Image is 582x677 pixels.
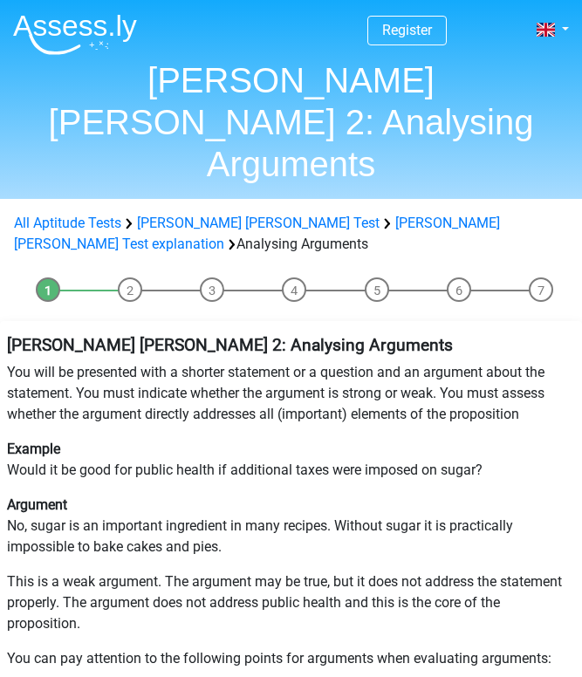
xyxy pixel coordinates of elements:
[7,441,60,457] b: Example
[7,439,575,481] p: Would it be good for public health if additional taxes were imposed on sugar?
[7,495,575,557] p: No, sugar is an important ingredient in many recipes. Without sugar it is practically impossible ...
[13,59,569,185] h1: [PERSON_NAME] [PERSON_NAME] 2: Analysing Arguments
[137,215,380,231] a: [PERSON_NAME] [PERSON_NAME] Test
[7,571,575,634] p: This is a weak argument. The argument may be true, but it does not address the statement properly...
[382,22,432,38] a: Register
[13,14,137,55] img: Assessly
[14,213,568,255] div: Analysing Arguments
[14,215,121,231] a: All Aptitude Tests
[7,648,575,669] p: You can pay attention to the following points for arguments when evaluating arguments:
[7,496,67,513] b: Argument
[7,335,453,355] b: [PERSON_NAME] [PERSON_NAME] 2: Analysing Arguments
[7,362,575,425] p: You will be presented with a shorter statement or a question and an argument about the statement....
